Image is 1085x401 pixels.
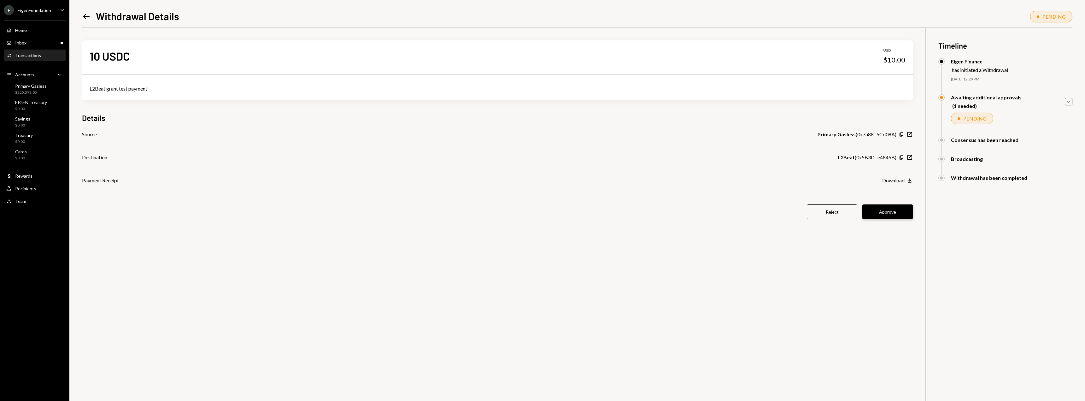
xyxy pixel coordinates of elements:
div: Team [15,198,26,204]
div: $325,593.05 [15,90,47,95]
a: Home [4,24,66,36]
div: EIGEN Treasury [15,100,47,105]
div: Consensus has been reached [951,137,1018,143]
button: Download [882,177,913,184]
div: $0.00 [15,156,27,161]
a: Transactions [4,50,66,61]
button: Approve [862,204,913,219]
div: Primary Gasless [15,83,47,89]
div: L2Beat grant test payment [90,85,905,92]
a: Cards$0.00 [4,147,66,162]
div: Destination [82,154,107,161]
div: Source [82,131,97,138]
div: Recipients [15,186,36,191]
div: Broadcasting [951,156,983,162]
div: Download [882,177,905,183]
div: Payment Receipt [82,177,119,184]
a: Inbox [4,37,66,48]
div: PENDING [963,115,987,121]
a: Rewards [4,170,66,181]
div: $0.00 [15,139,33,144]
a: Treasury$0.00 [4,131,66,146]
div: Cards [15,149,27,154]
a: Team [4,195,66,207]
div: Treasury [15,133,33,138]
h1: Withdrawal Details [96,10,179,22]
div: USD [883,48,905,53]
a: Accounts [4,69,66,80]
div: PENDING [1042,14,1066,20]
h3: Timeline [938,40,1072,51]
div: Inbox [15,40,26,45]
div: ( 0x5B3D...e4845B ) [838,154,896,161]
div: $10.00 [883,56,905,64]
div: E [4,5,14,15]
div: Savings [15,116,30,121]
a: Savings$0.00 [4,114,66,129]
div: has initiated a Withdrawal [952,67,1008,73]
div: $0.00 [15,106,47,112]
a: Recipients [4,183,66,194]
div: EigenFoundation [18,8,51,13]
b: Primary Gasless [818,131,856,138]
div: Withdrawal has been completed [951,175,1027,181]
div: [DATE] 12:29 PM [951,77,1072,82]
div: Home [15,27,27,33]
button: Reject [807,204,857,219]
div: ( 0x7a88...5Cd08A ) [818,131,896,138]
div: Rewards [15,173,32,179]
div: Transactions [15,53,41,58]
b: L2Beat [838,154,855,161]
h3: Details [82,113,105,123]
div: Awaiting additional approvals [951,94,1022,100]
div: 10 USDC [90,49,130,63]
div: Accounts [15,72,34,77]
div: $0.00 [15,123,30,128]
a: Primary Gasless$325,593.05 [4,81,66,97]
a: EIGEN Treasury$0.00 [4,98,66,113]
div: Eigen Finance [951,58,1008,64]
div: (1 needed) [952,103,1022,109]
